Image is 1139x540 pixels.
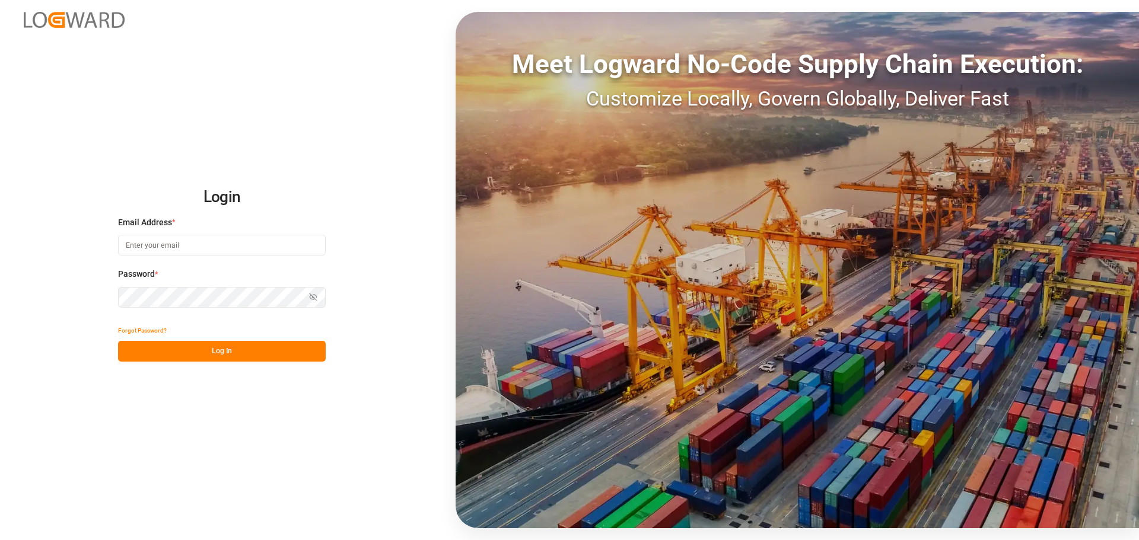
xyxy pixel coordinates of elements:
[118,216,172,229] span: Email Address
[118,235,326,255] input: Enter your email
[118,268,155,280] span: Password
[118,178,326,216] h2: Login
[118,341,326,362] button: Log In
[456,84,1139,114] div: Customize Locally, Govern Globally, Deliver Fast
[24,12,125,28] img: Logward_new_orange.png
[118,320,167,341] button: Forgot Password?
[456,44,1139,84] div: Meet Logward No-Code Supply Chain Execution:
